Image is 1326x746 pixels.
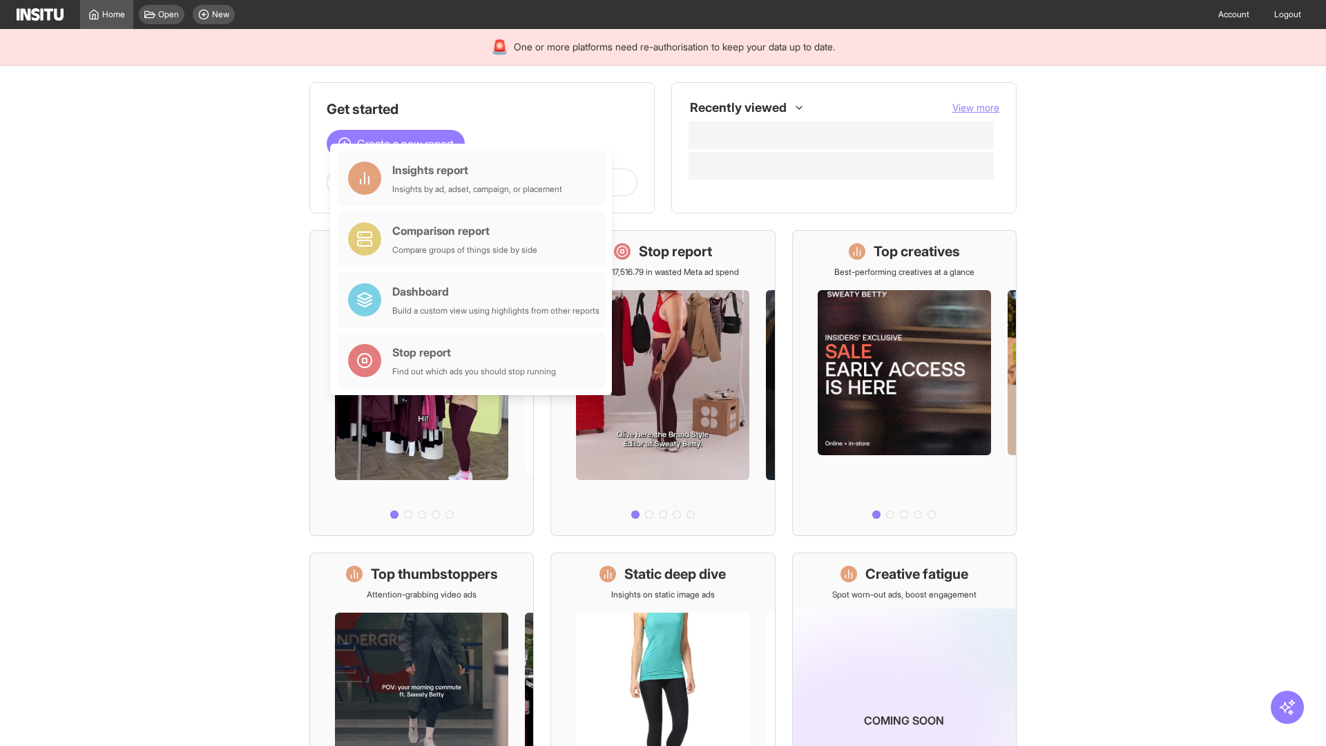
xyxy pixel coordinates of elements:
p: Best-performing creatives at a glance [834,267,974,278]
span: View more [952,102,999,113]
div: Find out which ads you should stop running [392,366,556,377]
span: One or more platforms need re-authorisation to keep your data up to date. [514,40,835,54]
span: New [212,9,229,20]
div: Dashboard [392,283,599,300]
img: Logo [17,8,64,21]
p: Insights on static image ads [611,589,715,600]
div: Stop report [392,344,556,361]
p: Save £17,516.79 in wasted Meta ad spend [587,267,739,278]
a: Top creativesBest-performing creatives at a glance [792,230,1017,536]
h1: Static deep dive [624,564,726,584]
a: What's live nowSee all active ads instantly [309,230,534,536]
h1: Stop report [639,242,712,261]
div: Insights by ad, adset, campaign, or placement [392,184,562,195]
span: Create a new report [357,135,454,152]
button: Create a new report [327,130,465,157]
div: Compare groups of things side by side [392,245,537,256]
span: Home [102,9,125,20]
p: Attention-grabbing video ads [367,589,477,600]
div: Build a custom view using highlights from other reports [392,305,599,316]
h1: Get started [327,99,637,119]
a: Stop reportSave £17,516.79 in wasted Meta ad spend [550,230,775,536]
button: View more [952,101,999,115]
div: 🚨 [491,37,508,57]
h1: Top creatives [874,242,960,261]
h1: Top thumbstoppers [371,564,498,584]
span: Open [158,9,179,20]
div: Comparison report [392,222,537,239]
div: Insights report [392,162,562,178]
